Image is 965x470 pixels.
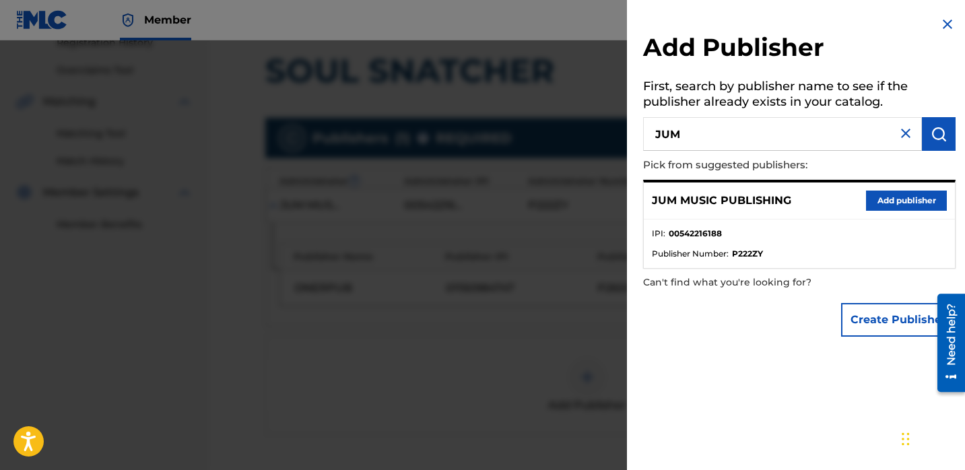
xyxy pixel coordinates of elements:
div: Drag [902,419,910,459]
img: Search Works [931,126,947,142]
strong: 00542216188 [669,228,722,240]
span: Member [144,12,191,28]
img: close [898,125,914,141]
iframe: Resource Center [927,289,965,397]
button: Create Publisher [841,303,956,337]
p: Pick from suggested publishers: [643,151,879,180]
span: IPI : [652,228,665,240]
img: Top Rightsholder [120,12,136,28]
button: Add publisher [866,191,947,211]
h5: First, search by publisher name to see if the publisher already exists in your catalog. [643,75,956,117]
h2: Add Publisher [643,32,956,67]
strong: P222ZY [732,248,763,260]
input: Search publisher's name [643,117,922,151]
span: Publisher Number : [652,248,729,260]
img: MLC Logo [16,10,68,30]
p: JUM MUSIC PUBLISHING [652,193,791,209]
p: Can't find what you're looking for? [643,269,879,296]
iframe: Chat Widget [898,405,965,470]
